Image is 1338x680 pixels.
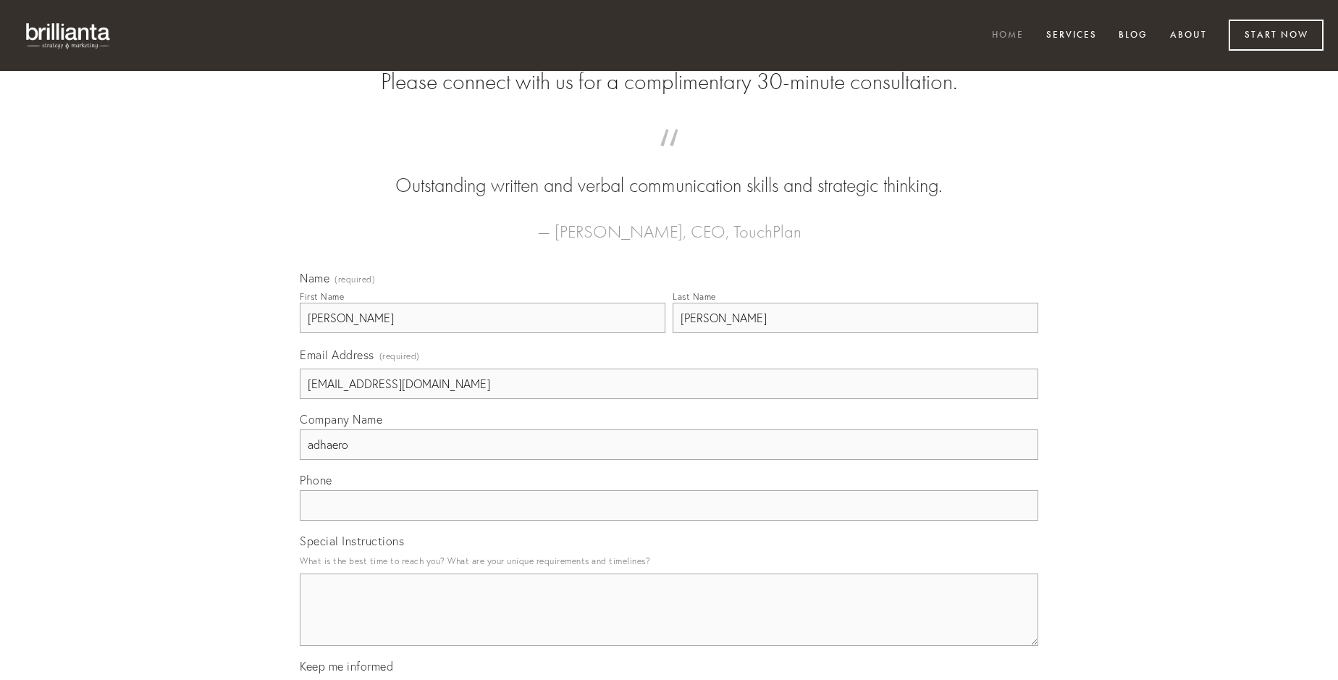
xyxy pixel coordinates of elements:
[334,275,375,284] span: (required)
[300,534,404,548] span: Special Instructions
[300,348,374,362] span: Email Address
[323,200,1015,246] figcaption: — [PERSON_NAME], CEO, TouchPlan
[673,291,716,302] div: Last Name
[14,14,123,56] img: brillianta - research, strategy, marketing
[323,143,1015,200] blockquote: Outstanding written and verbal communication skills and strategic thinking.
[300,473,332,487] span: Phone
[323,143,1015,172] span: “
[1229,20,1324,51] a: Start Now
[300,551,1038,571] p: What is the best time to reach you? What are your unique requirements and timelines?
[379,346,420,366] span: (required)
[300,271,329,285] span: Name
[1109,24,1157,48] a: Blog
[300,291,344,302] div: First Name
[1161,24,1216,48] a: About
[983,24,1033,48] a: Home
[300,659,393,673] span: Keep me informed
[300,412,382,427] span: Company Name
[1037,24,1106,48] a: Services
[300,68,1038,96] h2: Please connect with us for a complimentary 30-minute consultation.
